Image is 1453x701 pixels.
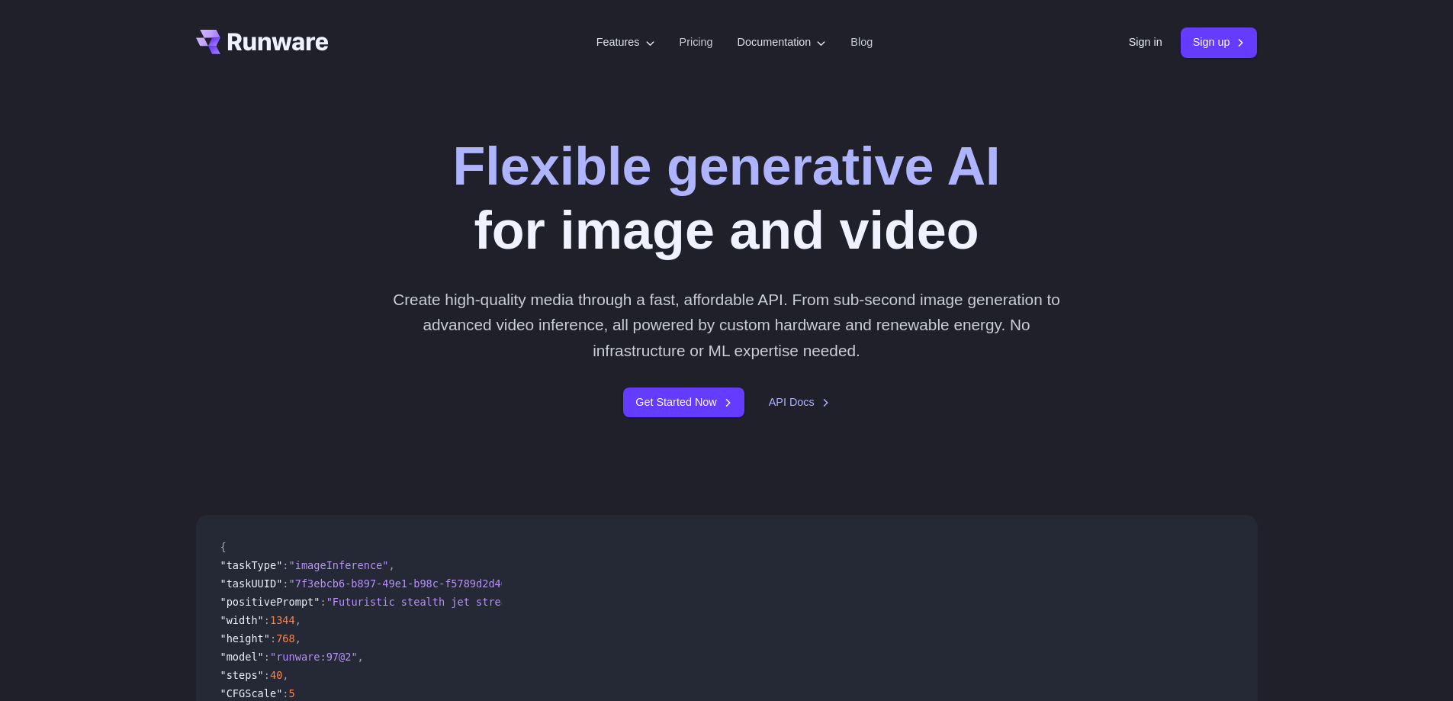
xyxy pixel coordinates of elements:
[738,34,827,51] label: Documentation
[220,577,283,590] span: "taskUUID"
[289,687,295,699] span: 5
[264,651,270,663] span: :
[850,34,873,51] a: Blog
[220,687,283,699] span: "CFGScale"
[326,596,895,608] span: "Futuristic stealth jet streaking through a neon-lit cityscape with glowing purple exhaust"
[596,34,655,51] label: Features
[289,577,526,590] span: "7f3ebcb6-b897-49e1-b98c-f5789d2d40d7"
[358,651,364,663] span: ,
[264,669,270,681] span: :
[220,651,264,663] span: "model"
[282,559,288,571] span: :
[1181,27,1258,57] a: Sign up
[452,134,1000,262] h1: for image and video
[220,596,320,608] span: "positivePrompt"
[270,669,282,681] span: 40
[196,30,329,54] a: Go to /
[220,614,264,626] span: "width"
[295,632,301,645] span: ,
[264,614,270,626] span: :
[220,559,283,571] span: "taskType"
[220,632,270,645] span: "height"
[282,577,288,590] span: :
[452,137,1000,196] strong: Flexible generative AI
[282,687,288,699] span: :
[276,632,295,645] span: 768
[270,651,358,663] span: "runware:97@2"
[289,559,389,571] span: "imageInference"
[295,614,301,626] span: ,
[220,669,264,681] span: "steps"
[320,596,326,608] span: :
[220,541,227,553] span: {
[387,287,1066,363] p: Create high-quality media through a fast, affordable API. From sub-second image generation to adv...
[623,387,744,417] a: Get Started Now
[680,34,713,51] a: Pricing
[388,559,394,571] span: ,
[769,394,830,411] a: API Docs
[1129,34,1162,51] a: Sign in
[282,669,288,681] span: ,
[270,614,295,626] span: 1344
[270,632,276,645] span: :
